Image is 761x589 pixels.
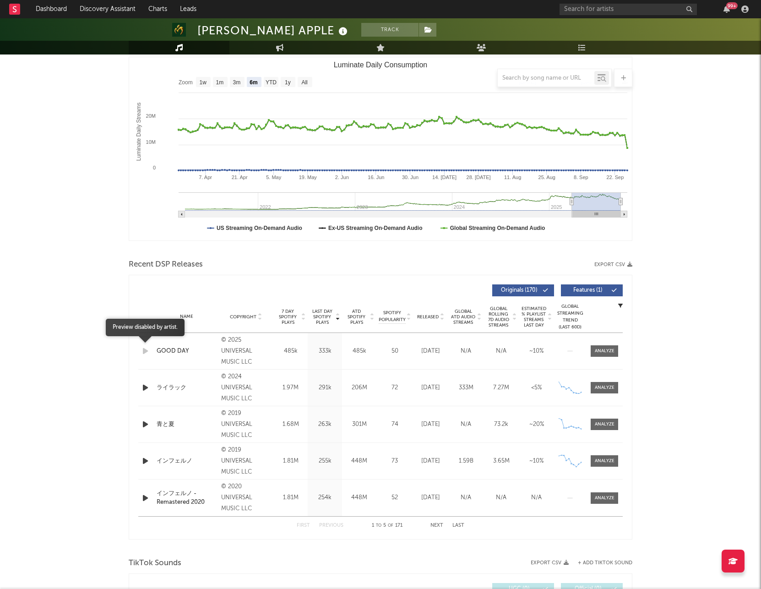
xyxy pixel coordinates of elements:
[376,524,381,528] span: to
[157,313,217,320] div: Name
[361,23,419,37] button: Track
[567,288,609,293] span: Features ( 1 )
[452,523,464,528] button: Last
[569,561,632,566] button: + Add TikTok Sound
[492,284,554,296] button: Originals(170)
[415,457,446,466] div: [DATE]
[276,383,305,393] div: 1.97M
[157,420,217,429] a: 青と夏
[451,493,481,502] div: N/A
[379,383,411,393] div: 72
[388,524,393,528] span: of
[521,493,552,502] div: N/A
[379,420,411,429] div: 74
[379,310,406,323] span: Spotify Popularity
[221,371,271,404] div: © 2024 UNIVERSAL MUSIC LLC
[157,383,217,393] a: ライラック
[217,225,302,231] text: US Streaming On-Demand Audio
[415,347,446,356] div: [DATE]
[498,75,594,82] input: Search by song name or URL
[276,309,300,325] span: 7 Day Spotify Plays
[276,457,305,466] div: 1.81M
[344,347,374,356] div: 485k
[723,5,730,13] button: 99+
[504,175,521,180] text: 11. Aug
[344,309,369,325] span: ATD Spotify Plays
[136,103,142,161] text: Luminate Daily Streams
[334,61,428,69] text: Luminate Daily Consumption
[221,481,271,514] div: © 2020 UNIVERSAL MUSIC LLC
[560,4,697,15] input: Search for artists
[415,383,446,393] div: [DATE]
[146,139,156,145] text: 10M
[344,420,374,429] div: 301M
[368,175,384,180] text: 16. Jun
[521,457,552,466] div: ~ 10 %
[574,175,588,180] text: 8. Sep
[606,175,624,180] text: 22. Sep
[328,225,423,231] text: Ex-US Streaming On-Demand Audio
[379,347,411,356] div: 50
[319,523,343,528] button: Previous
[521,347,552,356] div: ~ 10 %
[299,175,317,180] text: 19. May
[362,520,412,531] div: 1 5 171
[430,523,443,528] button: Next
[129,259,203,270] span: Recent DSP Releases
[221,335,271,368] div: © 2025 UNIVERSAL MUSIC LLC
[415,493,446,502] div: [DATE]
[498,288,540,293] span: Originals ( 170 )
[486,383,516,393] div: 7.27M
[417,314,439,320] span: Released
[157,489,217,507] a: インフェルノ - Remastered 2020
[310,383,340,393] div: 291k
[432,175,457,180] text: 14. [DATE]
[335,175,349,180] text: 2. Jun
[153,165,156,170] text: 0
[230,314,256,320] span: Copyright
[594,262,632,267] button: Export CSV
[276,493,305,502] div: 1.81M
[344,493,374,502] div: 448M
[450,225,545,231] text: Global Streaming On-Demand Audio
[146,113,156,119] text: 20M
[486,457,516,466] div: 3.65M
[129,57,632,240] svg: Luminate Daily Consumption
[486,347,516,356] div: N/A
[221,408,271,441] div: © 2019 UNIVERSAL MUSIC LLC
[276,347,305,356] div: 485k
[402,175,419,180] text: 30. Jun
[266,175,282,180] text: 5. May
[379,457,411,466] div: 73
[486,420,516,429] div: 73.2k
[379,493,411,502] div: 52
[451,420,481,429] div: N/A
[451,383,481,393] div: 333M
[726,2,738,9] div: 99 +
[521,420,552,429] div: ~ 20 %
[232,175,248,180] text: 21. Apr
[467,175,491,180] text: 28. [DATE]
[561,284,623,296] button: Features(1)
[556,303,584,331] div: Global Streaming Trend (Last 60D)
[199,175,212,180] text: 7. Apr
[276,420,305,429] div: 1.68M
[344,457,374,466] div: 448M
[157,457,217,466] a: インフェルノ
[297,523,310,528] button: First
[451,309,476,325] span: Global ATD Audio Streams
[310,493,340,502] div: 254k
[310,309,334,325] span: Last Day Spotify Plays
[310,420,340,429] div: 263k
[451,347,481,356] div: N/A
[221,445,271,478] div: © 2019 UNIVERSAL MUSIC LLC
[157,347,217,356] a: GOOD DAY
[129,558,181,569] span: TikTok Sounds
[197,23,350,38] div: [PERSON_NAME] APPLE
[344,383,374,393] div: 206M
